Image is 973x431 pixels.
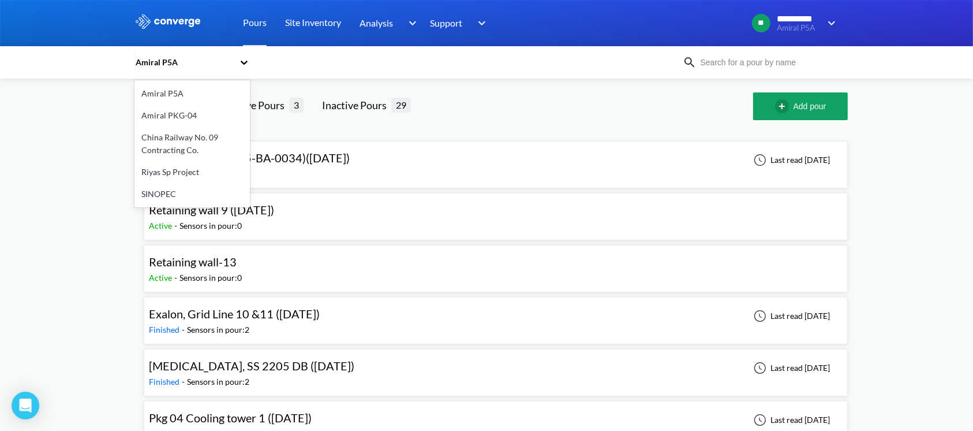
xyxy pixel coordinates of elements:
[360,16,393,30] span: Analysis
[149,377,182,387] span: Finished
[182,377,187,387] span: -
[430,16,462,30] span: Support
[697,56,836,69] input: Search for a pour by name
[322,97,391,113] div: Inactive Pours
[753,92,848,120] button: Add pour
[149,325,182,335] span: Finished
[401,16,420,30] img: downArrow.svg
[134,183,250,205] div: SINOPEC
[747,153,833,167] div: Last read [DATE]
[134,14,201,29] img: logo_ewhite.svg
[144,154,848,164] a: Concrete Basin (425-BA-0034)([DATE])Active-Sensors in pour:2Last read [DATE]
[820,16,839,30] img: downArrow.svg
[149,203,274,217] span: Retaining wall 9 ([DATE])
[134,105,250,127] div: Amiral PKG-04
[747,361,833,375] div: Last read [DATE]
[149,255,237,269] span: Retaining wall-13
[149,221,174,231] span: Active
[777,24,820,32] span: Amiral P5A
[149,411,312,425] span: Pkg 04 Cooling tower 1 ([DATE])
[12,392,39,419] div: Open Intercom Messenger
[174,221,179,231] span: -
[775,99,794,113] img: add-circle-outline.svg
[144,362,848,372] a: [MEDICAL_DATA], SS 2205 DB ([DATE])Finished-Sensors in pour:2Last read [DATE]
[144,414,848,424] a: Pkg 04 Cooling tower 1 ([DATE])Finished-Sensors in pour:2Last read [DATE]
[144,206,848,216] a: Retaining wall 9 ([DATE])Active-Sensors in pour:0
[174,273,179,283] span: -
[683,55,697,69] img: icon-search.svg
[747,309,833,323] div: Last read [DATE]
[179,220,242,232] div: Sensors in pour: 0
[179,272,242,284] div: Sensors in pour: 0
[134,83,250,105] div: Amiral P5A
[470,16,489,30] img: downArrow.svg
[391,98,411,112] span: 29
[144,310,848,320] a: Exalon, Grid Line 10 &11 ([DATE])Finished-Sensors in pour:2Last read [DATE]
[134,161,250,183] div: Riyas Sp Project
[134,127,250,161] div: China Railway No. 09 Contracting Co.
[187,376,249,388] div: Sensors in pour: 2
[182,325,187,335] span: -
[227,97,289,113] div: Active Pours
[747,413,833,427] div: Last read [DATE]
[149,273,174,283] span: Active
[134,56,234,69] div: Amiral P5A
[149,307,320,321] span: Exalon, Grid Line 10 &11 ([DATE])
[289,98,304,112] span: 3
[144,258,848,268] a: Retaining wall-13Active-Sensors in pour:0
[149,359,354,373] span: [MEDICAL_DATA], SS 2205 DB ([DATE])
[187,324,249,336] div: Sensors in pour: 2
